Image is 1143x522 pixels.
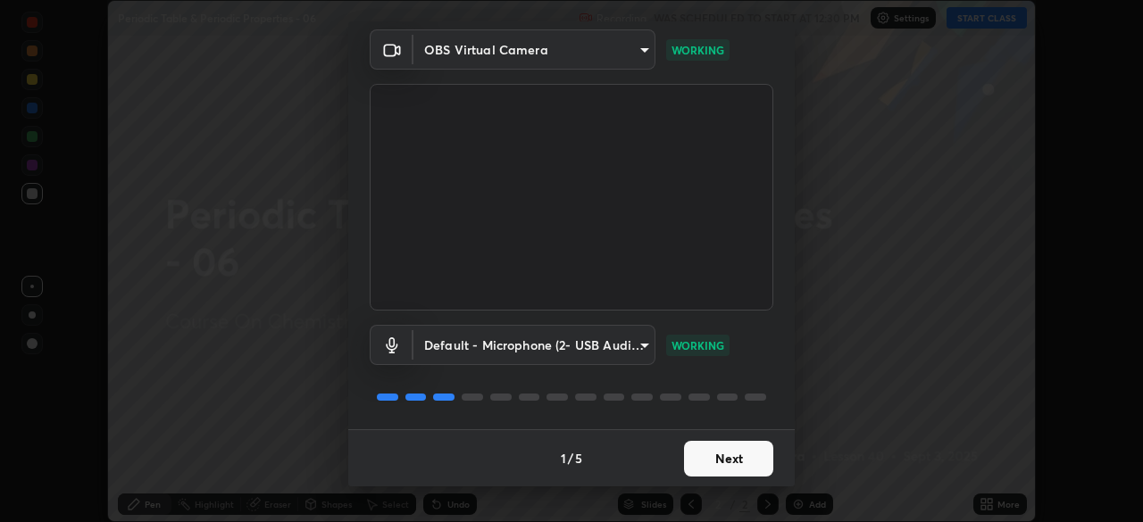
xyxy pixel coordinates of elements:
h4: 1 [561,449,566,468]
h4: 5 [575,449,582,468]
p: WORKING [672,42,724,58]
h4: / [568,449,573,468]
button: Next [684,441,773,476]
p: WORKING [672,337,724,353]
div: OBS Virtual Camera [413,325,655,365]
div: OBS Virtual Camera [413,29,655,70]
